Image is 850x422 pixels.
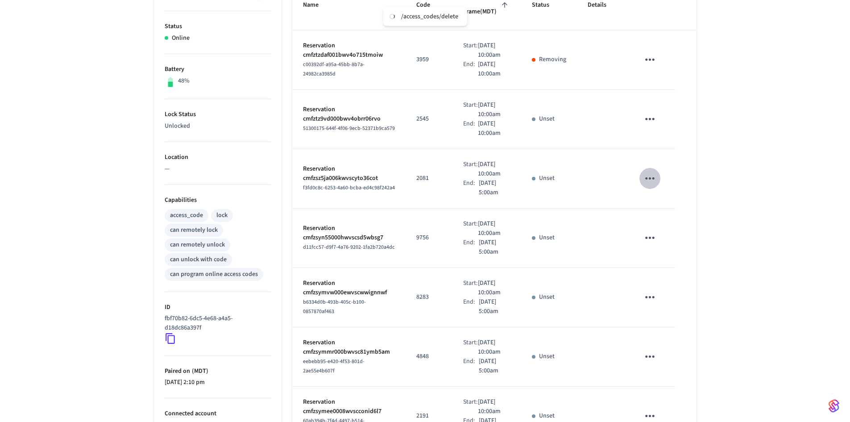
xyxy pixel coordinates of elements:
[539,352,555,361] p: Unset
[190,367,208,376] span: ( MDT )
[401,13,458,21] div: /access_codes/delete
[463,41,478,60] div: Start:
[165,367,271,376] p: Paired on
[416,352,442,361] p: 4848
[829,399,839,413] img: SeamLogoGradient.69752ec5.svg
[478,60,510,79] p: [DATE] 10:00am
[416,233,442,242] p: 9756
[478,397,510,416] p: [DATE] 10:00am
[165,121,271,131] p: Unlocked
[165,378,271,387] p: [DATE] 2:10 pm
[170,240,225,250] div: can remotely unlock
[216,211,228,220] div: lock
[416,292,442,302] p: 8283
[303,164,395,183] p: Reservation cmfzsz5ja006kwvscyto36cot
[416,174,442,183] p: 2081
[303,125,395,132] span: 51300175-644f-4f06-9ecb-52371b9ca579
[539,55,566,64] p: Removing
[416,55,442,64] p: 3959
[165,153,271,162] p: Location
[170,270,258,279] div: can program online access codes
[478,119,510,138] p: [DATE] 10:00am
[479,179,510,197] p: [DATE] 5:00am
[165,164,271,174] p: —
[178,76,190,86] p: 48%
[463,60,478,79] div: End:
[539,411,555,421] p: Unset
[463,338,478,357] div: Start:
[165,22,271,31] p: Status
[303,105,395,124] p: Reservation cmfztz9vd000bwv4obrr06rvo
[303,338,395,357] p: Reservation cmfzsymmr000bwvsc81ymb5am
[463,397,478,416] div: Start:
[463,279,478,297] div: Start:
[463,160,478,179] div: Start:
[478,100,510,119] p: [DATE] 10:00am
[463,179,479,197] div: End:
[479,357,510,376] p: [DATE] 5:00am
[539,174,555,183] p: Unset
[478,338,510,357] p: [DATE] 10:00am
[303,61,365,78] span: c00392df-a95a-45bb-8b7a-24982ca3985d
[539,233,555,242] p: Unset
[303,184,395,192] span: f3fd0c8c-6253-4a60-bcba-ed4c98f242a4
[165,409,271,418] p: Connected account
[416,114,442,124] p: 2545
[165,65,271,74] p: Battery
[170,255,227,264] div: can unlock with code
[165,314,267,333] p: fbf70b82-6dc5-4e68-a4a5-d18dc86a397f
[416,411,442,421] p: 2191
[303,298,366,315] span: b6334d0b-493b-405c-b100-0857870af463
[165,110,271,119] p: Lock Status
[165,303,271,312] p: ID
[463,219,478,238] div: Start:
[172,33,190,43] p: Online
[303,397,395,416] p: Reservation cmfzsymee0008wvscconid6l7
[303,279,395,297] p: Reservation cmfzsymvw000ewvscwwignnwf
[463,238,479,257] div: End:
[303,41,395,60] p: Reservation cmfztzdaf001bwv4o715tmoiw
[478,219,510,238] p: [DATE] 10:00am
[170,211,203,220] div: access_code
[463,100,478,119] div: Start:
[463,297,479,316] div: End:
[478,41,510,60] p: [DATE] 10:00am
[463,119,478,138] div: End:
[479,238,510,257] p: [DATE] 5:00am
[303,243,395,251] span: d11fcc57-d9f7-4a76-9202-1fa2b720a4dc
[170,226,218,235] div: can remotely lock
[303,358,365,375] span: eebebb95-e420-4f53-801d-2ae55e4b607f
[165,196,271,205] p: Capabilities
[539,292,555,302] p: Unset
[478,160,510,179] p: [DATE] 10:00am
[539,114,555,124] p: Unset
[303,224,395,242] p: Reservation cmfzsyn55000hwvscsd5wbsg7
[478,279,510,297] p: [DATE] 10:00am
[463,357,479,376] div: End:
[479,297,510,316] p: [DATE] 5:00am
